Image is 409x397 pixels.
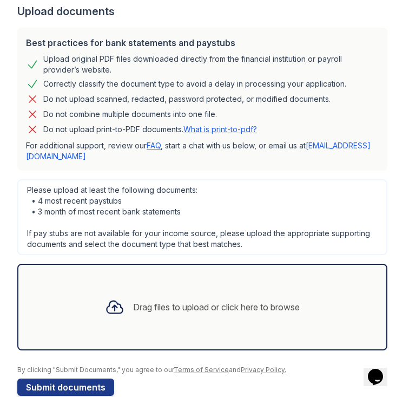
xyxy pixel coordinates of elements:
[26,36,379,49] div: Best practices for bank statements and paystubs
[17,379,114,396] button: Submit documents
[364,354,398,386] iframe: chat widget
[43,77,346,90] div: Correctly classify the document type to avoid a delay in processing your application.
[26,140,379,162] p: For additional support, review our , start a chat with us below, or email us at
[17,366,392,374] div: By clicking "Submit Documents," you agree to our and
[43,108,217,121] div: Do not combine multiple documents into one file.
[26,141,371,161] a: [EMAIL_ADDRESS][DOMAIN_NAME]
[147,141,161,150] a: FAQ
[174,366,229,374] a: Terms of Service
[43,124,257,135] p: Do not upload print-to-PDF documents.
[17,179,387,255] div: Please upload at least the following documents: • 4 most recent paystubs • 3 month of most recent...
[241,366,286,374] a: Privacy Policy.
[183,125,257,134] a: What is print-to-pdf?
[133,301,300,314] div: Drag files to upload or click here to browse
[43,93,331,106] div: Do not upload scanned, redacted, password protected, or modified documents.
[43,54,379,75] div: Upload original PDF files downloaded directly from the financial institution or payroll provider’...
[17,4,392,19] div: Upload documents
